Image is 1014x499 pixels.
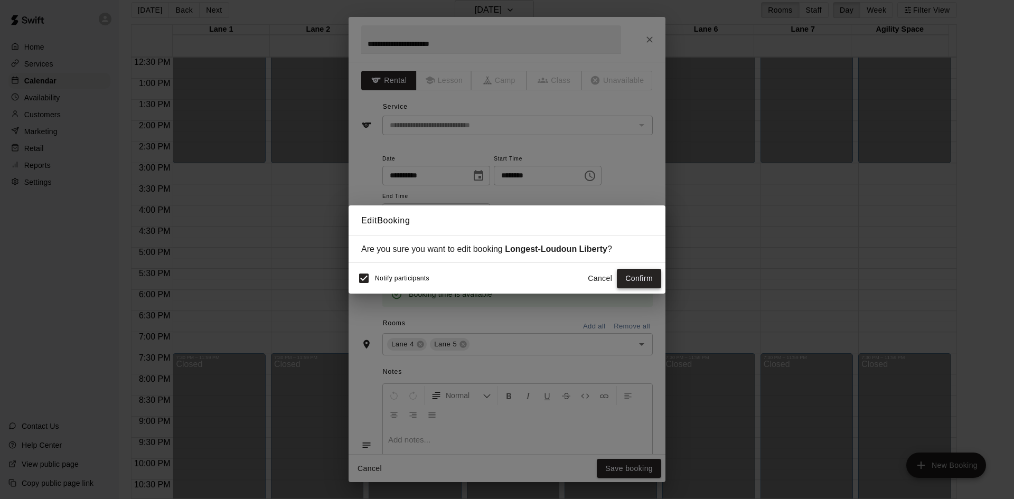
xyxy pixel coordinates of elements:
[361,244,653,254] div: Are you sure you want to edit booking ?
[617,269,661,288] button: Confirm
[375,275,429,283] span: Notify participants
[505,244,607,253] strong: Longest-Loudoun Liberty
[349,205,665,236] h2: Edit Booking
[583,269,617,288] button: Cancel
